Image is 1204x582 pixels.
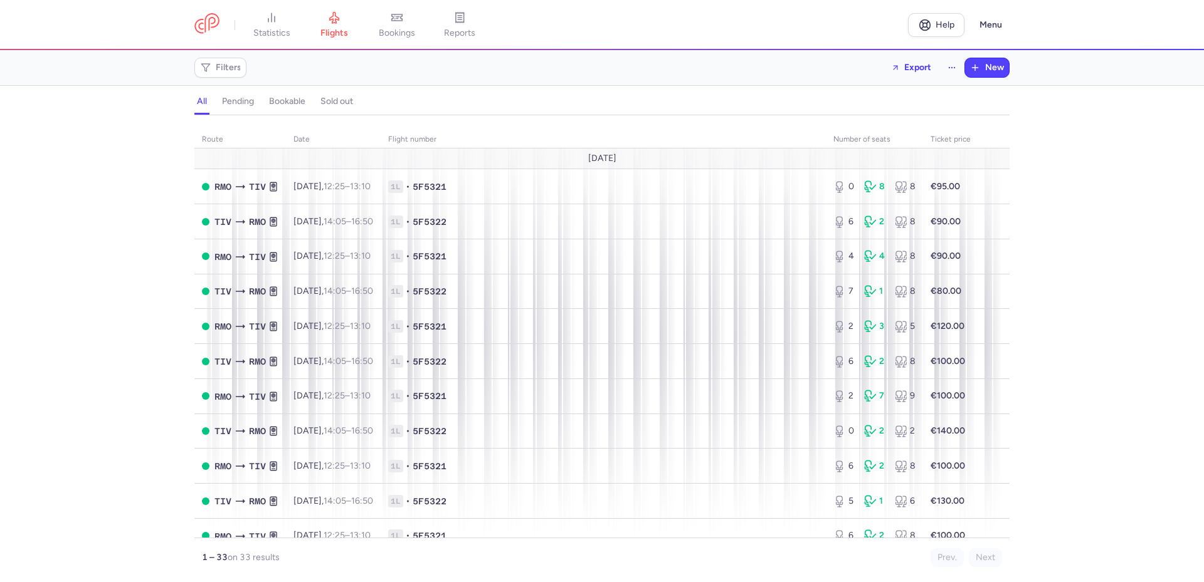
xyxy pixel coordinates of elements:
span: [DATE] [588,153,616,164]
span: 5F5322 [413,425,446,437]
span: RMO [249,284,266,298]
span: • [406,285,410,298]
span: RMO [214,390,231,403]
div: 8 [895,529,916,542]
span: TIV [214,424,231,438]
span: – [324,181,371,192]
span: RMO [249,494,266,508]
span: – [324,321,371,331]
th: Ticket price [923,130,978,149]
span: TIV [249,529,266,543]
span: – [324,251,371,261]
span: TIV [214,284,231,298]
span: 5F5321 [413,460,446,472]
time: 13:10 [350,390,371,401]
div: 4 [864,250,885,262]
div: 2 [864,425,885,437]
a: statistics [240,11,303,39]
h4: sold out [320,96,353,107]
time: 13:10 [350,181,371,192]
strong: €90.00 [931,216,961,227]
span: • [406,250,410,262]
time: 12:25 [324,460,345,471]
button: Filters [195,58,246,77]
h4: pending [222,96,254,107]
span: New [985,63,1004,73]
time: 16:50 [351,286,373,296]
div: 1 [864,495,885,507]
strong: €90.00 [931,251,961,261]
span: 5F5322 [413,495,446,507]
span: RMO [214,180,231,194]
strong: €80.00 [931,286,961,296]
div: 2 [864,460,885,472]
strong: 1 – 33 [202,552,228,563]
span: 5F5321 [413,180,446,193]
a: Help [908,13,964,37]
span: [DATE], [293,251,371,261]
span: TIV [249,250,266,264]
div: 9 [895,390,916,402]
time: 13:10 [350,321,371,331]
div: 6 [833,460,854,472]
span: • [406,425,410,437]
th: number of seats [826,130,923,149]
span: RMO [249,215,266,229]
span: [DATE], [293,460,371,471]
span: 1L [388,529,403,542]
span: RMO [214,459,231,473]
span: TIV [249,390,266,403]
span: [DATE], [293,425,373,436]
span: reports [444,28,475,39]
a: bookings [366,11,428,39]
time: 14:05 [324,496,346,506]
span: 1L [388,216,403,228]
div: 2 [833,320,854,333]
span: 1L [388,285,403,298]
div: 2 [864,529,885,542]
div: 3 [864,320,885,333]
span: [DATE], [293,530,371,541]
span: 1L [388,495,403,507]
span: flights [320,28,348,39]
time: 13:10 [350,251,371,261]
div: 8 [895,460,916,472]
span: • [406,495,410,507]
span: – [324,530,371,541]
time: 16:50 [351,496,373,506]
time: 12:25 [324,181,345,192]
span: statistics [253,28,290,39]
time: 12:25 [324,530,345,541]
div: 2 [895,425,916,437]
div: 2 [833,390,854,402]
span: – [324,356,373,366]
button: Menu [972,13,1010,37]
strong: €120.00 [931,321,964,331]
strong: €140.00 [931,425,965,436]
div: 2 [864,355,885,368]
span: – [324,390,371,401]
span: [DATE], [293,356,373,366]
span: • [406,180,410,193]
h4: bookable [269,96,305,107]
button: Prev. [931,548,964,567]
time: 14:05 [324,286,346,296]
h4: all [197,96,207,107]
button: New [965,58,1009,77]
span: 1L [388,460,403,472]
span: 5F5321 [413,390,446,402]
span: • [406,216,410,228]
div: 2 [864,216,885,228]
time: 16:50 [351,216,373,227]
div: 6 [895,495,916,507]
div: 5 [833,495,854,507]
span: on 33 results [228,552,280,563]
a: CitizenPlane red outlined logo [194,13,219,36]
span: 1L [388,320,403,333]
span: • [406,460,410,472]
time: 14:05 [324,216,346,227]
time: 14:05 [324,356,346,366]
span: 1L [388,180,403,193]
th: route [194,130,286,149]
span: TIV [249,180,266,194]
